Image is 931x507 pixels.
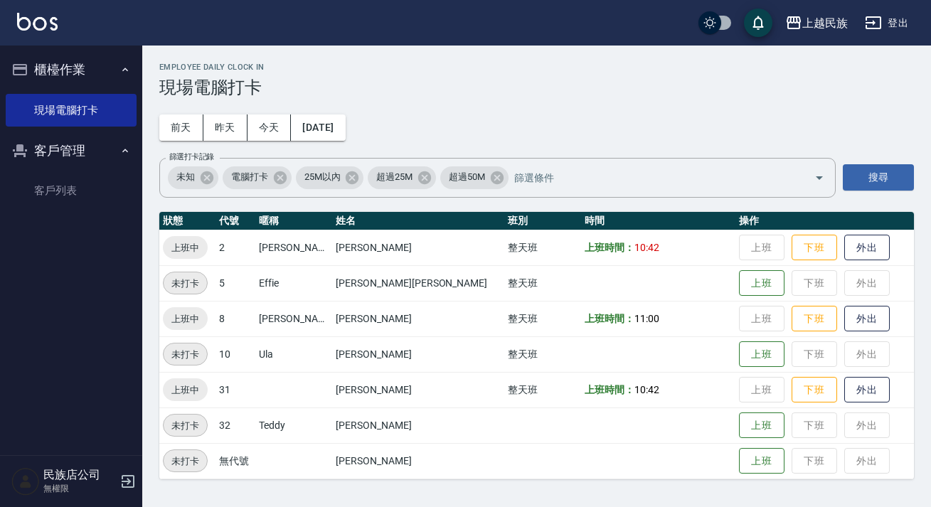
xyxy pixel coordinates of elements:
td: [PERSON_NAME] [332,336,504,372]
td: 8 [216,301,255,336]
td: [PERSON_NAME] [332,372,504,407]
td: [PERSON_NAME][PERSON_NAME] [332,265,504,301]
th: 狀態 [159,212,216,230]
div: 上越民族 [802,14,848,32]
button: Open [808,166,831,189]
td: Teddy [255,407,332,443]
button: 外出 [844,235,890,261]
td: 整天班 [504,372,581,407]
th: 代號 [216,212,255,230]
td: [PERSON_NAME] [332,230,504,265]
td: 整天班 [504,265,581,301]
td: [PERSON_NAME] [332,301,504,336]
span: 未打卡 [164,454,207,469]
td: 整天班 [504,230,581,265]
input: 篩選條件 [511,165,789,190]
div: 電腦打卡 [223,166,292,189]
button: 客戶管理 [6,132,137,169]
label: 篩選打卡記錄 [169,151,214,162]
th: 操作 [735,212,914,230]
td: [PERSON_NAME] [332,407,504,443]
button: 下班 [792,377,837,403]
span: 未知 [168,170,203,184]
b: 上班時間： [585,242,634,253]
td: [PERSON_NAME] [332,443,504,479]
button: 前天 [159,114,203,141]
h2: Employee Daily Clock In [159,63,914,72]
b: 上班時間： [585,384,634,395]
div: 超過25M [368,166,436,189]
span: 電腦打卡 [223,170,277,184]
span: 10:42 [634,384,659,395]
td: 31 [216,372,255,407]
span: 上班中 [163,383,208,397]
span: 未打卡 [164,276,207,291]
td: 5 [216,265,255,301]
button: 上班 [739,270,784,297]
button: 今天 [248,114,292,141]
button: 下班 [792,235,837,261]
button: 上班 [739,341,784,368]
button: 上班 [739,412,784,439]
span: 25M以內 [296,170,349,184]
a: 客戶列表 [6,174,137,207]
span: 上班中 [163,311,208,326]
span: 未打卡 [164,418,207,433]
th: 班別 [504,212,581,230]
td: 2 [216,230,255,265]
td: [PERSON_NAME] [255,301,332,336]
div: 25M以內 [296,166,364,189]
span: 11:00 [634,313,659,324]
th: 姓名 [332,212,504,230]
span: 未打卡 [164,347,207,362]
p: 無權限 [43,482,116,495]
td: 32 [216,407,255,443]
button: [DATE] [291,114,345,141]
th: 時間 [581,212,735,230]
td: [PERSON_NAME] [255,230,332,265]
button: 搜尋 [843,164,914,191]
td: 無代號 [216,443,255,479]
td: 10 [216,336,255,372]
h5: 民族店公司 [43,468,116,482]
td: Ula [255,336,332,372]
button: 櫃檯作業 [6,51,137,88]
button: save [744,9,772,37]
span: 10:42 [634,242,659,253]
span: 上班中 [163,240,208,255]
th: 暱稱 [255,212,332,230]
td: Effie [255,265,332,301]
img: Person [11,467,40,496]
button: 外出 [844,306,890,332]
button: 下班 [792,306,837,332]
span: 超過50M [440,170,494,184]
td: 整天班 [504,301,581,336]
button: 上越民族 [780,9,853,38]
span: 超過25M [368,170,421,184]
div: 未知 [168,166,218,189]
div: 超過50M [440,166,509,189]
h3: 現場電腦打卡 [159,78,914,97]
b: 上班時間： [585,313,634,324]
button: 外出 [844,377,890,403]
a: 現場電腦打卡 [6,94,137,127]
button: 昨天 [203,114,248,141]
button: 上班 [739,448,784,474]
td: 整天班 [504,336,581,372]
button: 登出 [859,10,914,36]
img: Logo [17,13,58,31]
